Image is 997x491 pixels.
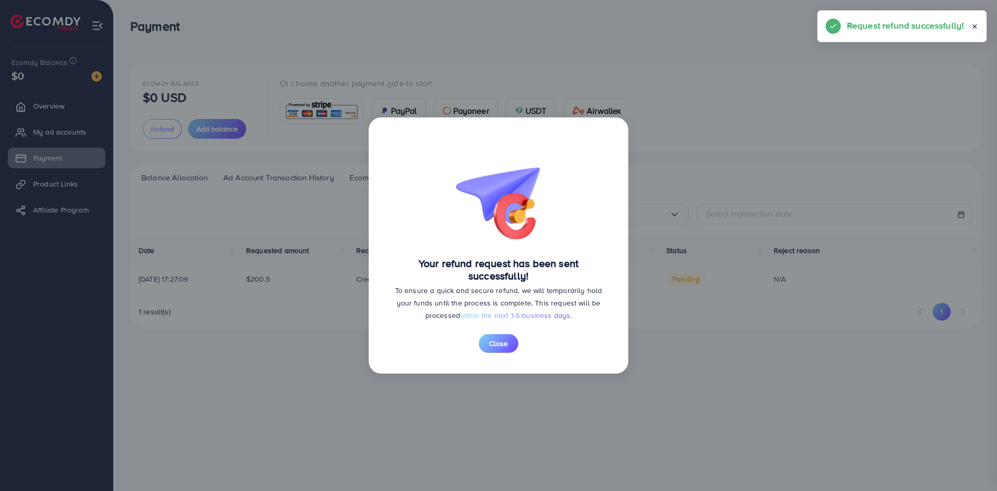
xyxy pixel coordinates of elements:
span: Close [489,338,508,349]
h5: Request refund successfully! [847,19,964,32]
img: bg-request-refund-success.26ac5564.png [447,138,550,244]
span: within the next 1-5 business days. [460,310,572,321]
iframe: Chat [953,444,989,483]
h4: Your refund request has been sent successfully! [389,257,608,282]
p: To ensure a quick and secure refund, we will temporarily hold your funds until the process is com... [389,284,608,322]
button: Close [479,334,518,353]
